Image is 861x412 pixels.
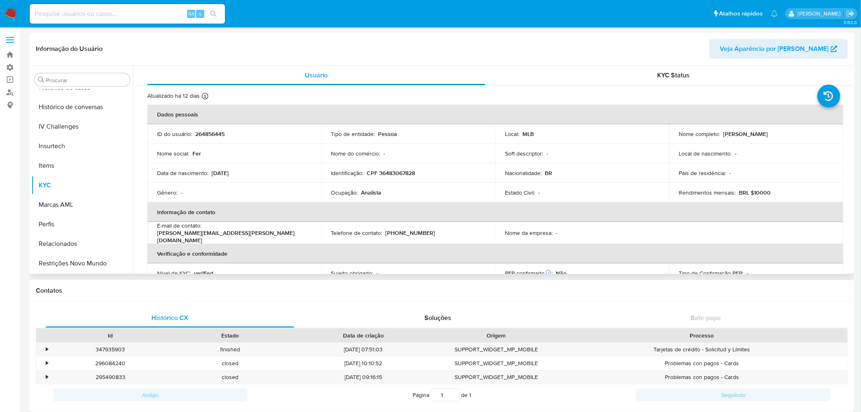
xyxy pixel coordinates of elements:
p: E-mail de contato : [157,222,201,229]
p: - [538,189,540,196]
input: Pesquise usuários ou casos... [30,9,225,19]
p: Não [556,270,566,277]
div: Data de criação [295,331,431,340]
p: fernanda.sandoval@mercadopago.com.br [798,10,844,18]
p: - [377,270,378,277]
p: Local de nascimento : [679,150,732,157]
div: [DATE] 10:10:52 [290,357,437,370]
button: KYC [31,175,133,195]
p: Ocupação : [331,189,358,196]
span: Usuário [305,70,328,80]
div: finished [170,343,290,356]
p: Gênero : [157,189,177,196]
button: IV Challenges [31,117,133,136]
span: 1 [469,391,471,399]
span: s [199,10,201,18]
p: - [181,189,182,196]
p: Tipo de Confirmação PEP : [679,270,744,277]
p: Rendimentos mensais : [679,189,736,196]
p: Soft descriptor : [505,150,543,157]
div: Problemas con pagos - Cards [556,370,848,384]
span: Atalhos rápidos [719,9,763,18]
p: Nome completo : [679,130,720,138]
button: Seguindo [636,388,831,401]
p: PEP confirmado : [505,270,553,277]
p: Nome da empresa : [505,229,553,237]
p: MLB [522,130,534,138]
button: Marcas AML [31,195,133,215]
button: Restrições Novo Mundo [31,254,133,273]
div: 347935903 [50,343,170,356]
button: Histórico de conversas [31,97,133,117]
p: Telefone de contato : [331,229,382,237]
p: Nome social : [157,150,189,157]
div: • [46,346,48,353]
p: - [735,150,737,157]
div: closed [170,357,290,370]
p: Tipo de entidade : [331,130,375,138]
div: closed [170,370,290,384]
button: Relacionados [31,234,133,254]
p: - [747,270,749,277]
p: [PHONE_NUMBER] [386,229,435,237]
th: Informação de contato [147,202,844,222]
button: Perfis [31,215,133,234]
th: Dados pessoais [147,105,844,124]
button: Procurar [38,77,44,83]
div: Tarjetas de crédito - Solicitud y Límites [556,343,848,356]
div: Id [56,331,164,340]
p: - [546,150,548,157]
span: KYC Status [658,70,690,80]
button: Veja Aparência por [PERSON_NAME] [710,39,848,59]
div: • [46,373,48,381]
p: BR [545,169,552,177]
span: Histórico CX [151,313,188,322]
span: Página de [413,388,471,401]
a: Sair [846,9,855,18]
div: Processo [562,331,842,340]
p: Nacionalidade : [505,169,542,177]
p: ID do usuário : [157,130,192,138]
div: Origem [442,331,551,340]
button: search-icon [205,8,222,20]
p: 264856445 [195,130,225,138]
span: Soluções [424,313,451,322]
span: Veja Aparência por [PERSON_NAME] [720,39,829,59]
p: - [730,169,731,177]
button: Items [31,156,133,175]
div: [DATE] 07:51:03 [290,343,437,356]
p: CPF 36483067828 [367,169,415,177]
p: Nível de KYC : [157,270,191,277]
p: Identificação : [331,169,364,177]
p: Local : [505,130,519,138]
h1: Informação do Usuário [36,45,103,53]
button: Antigo [53,388,247,401]
div: 296084240 [50,357,170,370]
div: [DATE] 09:16:15 [290,370,437,384]
p: Sujeito obrigado : [331,270,374,277]
div: 295490833 [50,370,170,384]
p: País de residência : [679,169,726,177]
button: Insurtech [31,136,133,156]
div: • [46,359,48,367]
input: Procurar [46,77,127,84]
div: Estado [176,331,284,340]
span: Alt [188,10,194,18]
p: - [384,150,385,157]
p: [DATE] [212,169,229,177]
p: [PERSON_NAME] [723,130,768,138]
p: - [556,229,557,237]
p: Atualizado há 12 dias [147,92,200,100]
a: Notificações [771,10,778,17]
p: Pessoa [378,130,398,138]
p: Analista [361,189,382,196]
p: Data de nascimento : [157,169,208,177]
p: Nome do comércio : [331,150,380,157]
p: verified [194,270,213,277]
p: BRL $10000 [739,189,771,196]
div: SUPPORT_WIDGET_MP_MOBILE [437,343,556,356]
div: SUPPORT_WIDGET_MP_MOBILE [437,370,556,384]
p: Estado Civil : [505,189,535,196]
h1: Contatos [36,287,848,295]
p: [PERSON_NAME][EMAIL_ADDRESS][PERSON_NAME][DOMAIN_NAME] [157,229,308,244]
